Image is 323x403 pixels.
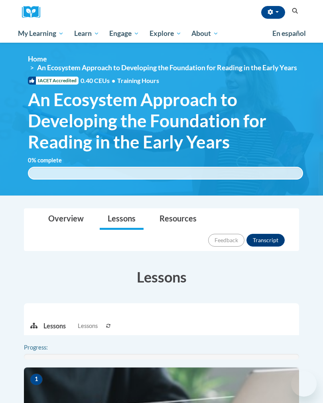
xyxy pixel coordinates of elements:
[291,371,317,397] iframe: Button to launch messaging window
[74,29,99,38] span: Learn
[246,234,285,247] button: Transcript
[152,209,205,230] a: Resources
[208,234,244,247] button: Feedback
[104,24,144,43] a: Engage
[22,6,46,18] a: Cox Campus
[112,77,115,84] span: •
[187,24,224,43] a: About
[40,209,92,230] a: Overview
[28,77,79,85] span: IACET Accredited
[117,77,159,84] span: Training Hours
[267,25,311,42] a: En español
[12,24,311,43] div: Main menu
[24,343,70,352] label: Progress:
[37,63,297,72] span: An Ecosystem Approach to Developing the Foundation for Reading in the Early Years
[81,76,117,85] span: 0.40 CEUs
[289,6,301,16] button: Search
[28,89,303,152] span: An Ecosystem Approach to Developing the Foundation for Reading in the Early Years
[28,55,47,63] a: Home
[28,156,74,165] label: % complete
[150,29,181,38] span: Explore
[109,29,139,38] span: Engage
[78,322,98,330] span: Lessons
[28,157,32,164] span: 0
[22,6,46,18] img: Logo brand
[261,6,285,19] button: Account Settings
[13,24,69,43] a: My Learning
[100,209,144,230] a: Lessons
[144,24,187,43] a: Explore
[191,29,219,38] span: About
[43,322,66,330] p: Lessons
[18,29,64,38] span: My Learning
[272,29,306,38] span: En español
[24,267,299,287] h3: Lessons
[69,24,104,43] a: Learn
[30,373,43,385] span: 1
